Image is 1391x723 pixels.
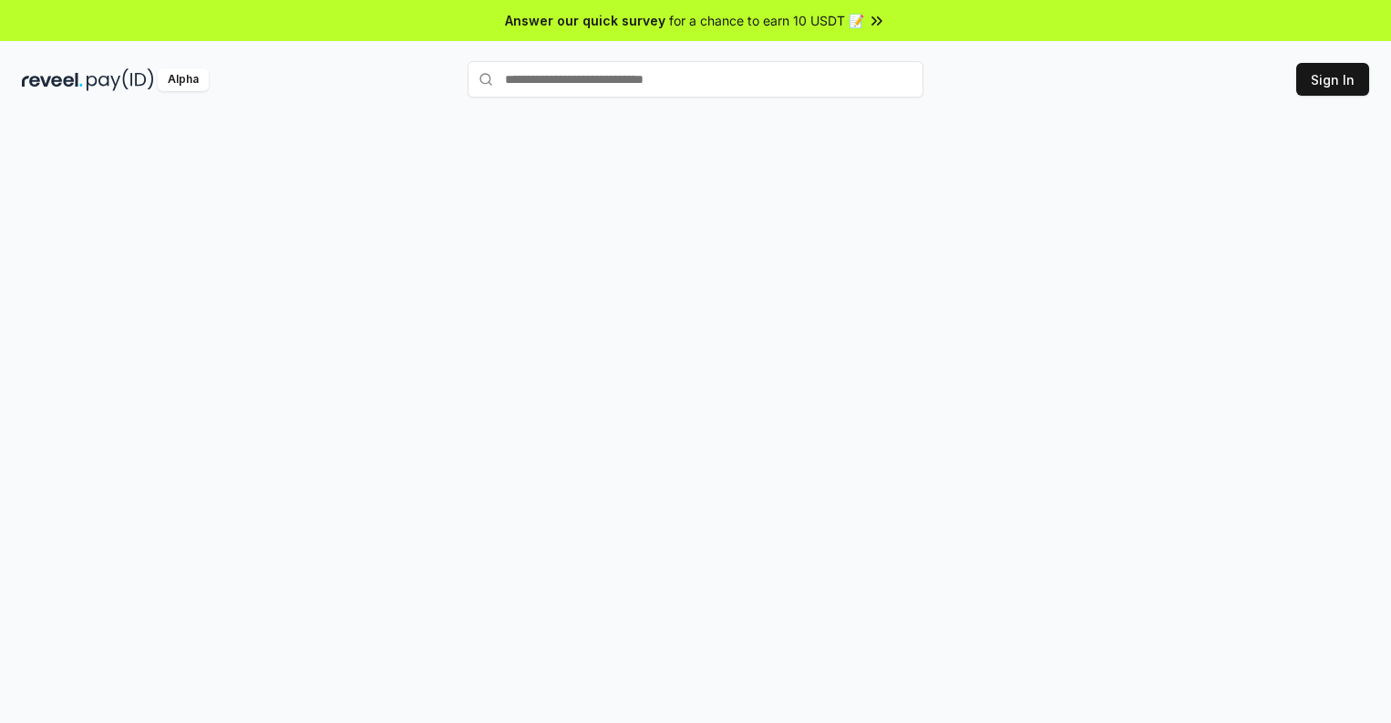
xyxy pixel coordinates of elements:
[158,68,209,91] div: Alpha
[87,68,154,91] img: pay_id
[1296,63,1369,96] button: Sign In
[505,11,665,30] span: Answer our quick survey
[22,68,83,91] img: reveel_dark
[669,11,864,30] span: for a chance to earn 10 USDT 📝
